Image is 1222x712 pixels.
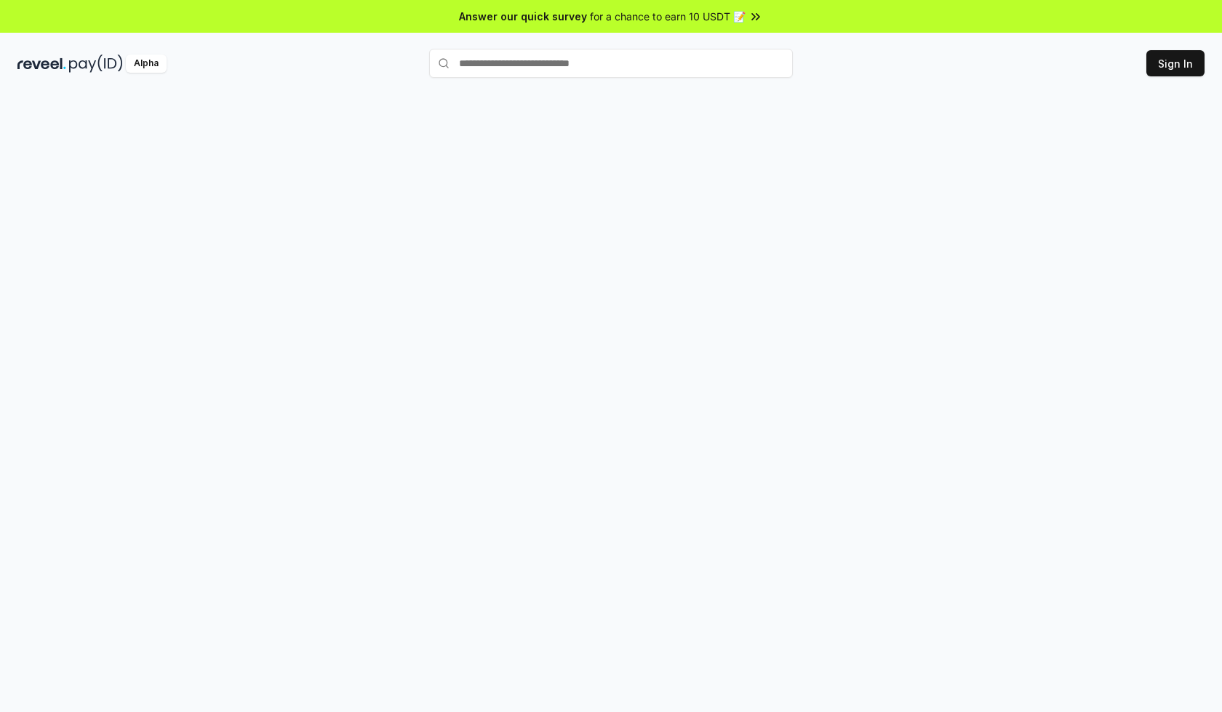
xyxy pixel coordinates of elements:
[459,9,587,24] span: Answer our quick survey
[590,9,746,24] span: for a chance to earn 10 USDT 📝
[17,55,66,73] img: reveel_dark
[1146,50,1205,76] button: Sign In
[69,55,123,73] img: pay_id
[126,55,167,73] div: Alpha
